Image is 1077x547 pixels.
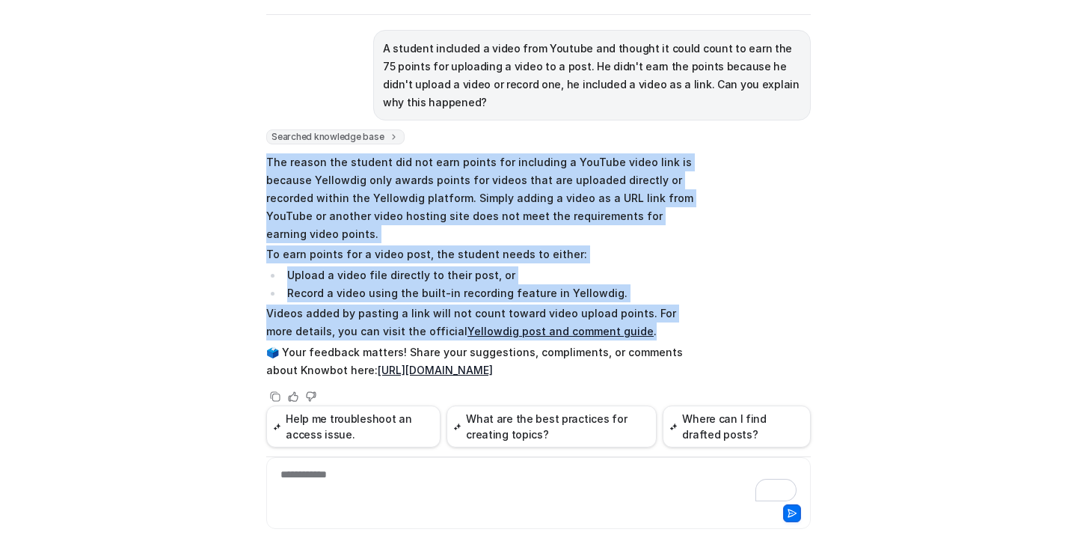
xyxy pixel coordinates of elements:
p: To earn points for a video post, the student needs to either: [266,245,704,263]
button: Where can I find drafted posts? [663,406,811,447]
a: [URL][DOMAIN_NAME] [378,364,493,376]
div: To enrich screen reader interactions, please activate Accessibility in Grammarly extension settings [270,467,807,501]
a: Yellowdig post and comment guide [467,325,654,337]
button: What are the best practices for creating topics? [447,406,657,447]
li: Record a video using the built-in recording feature in Yellowdig. [283,284,704,302]
span: Searched knowledge base [266,129,405,144]
p: A student included a video from Youtube and thought it could count to earn the 75 points for uplo... [383,40,801,111]
button: Help me troubleshoot an access issue. [266,406,441,447]
p: Videos added by pasting a link will not count toward video upload points. For more details, you c... [266,305,704,340]
li: Upload a video file directly to their post, or [283,266,704,284]
p: 🗳️ Your feedback matters! Share your suggestions, compliments, or comments about Knowbot here: [266,343,704,379]
p: The reason the student did not earn points for including a YouTube video link is because Yellowdi... [266,153,704,243]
